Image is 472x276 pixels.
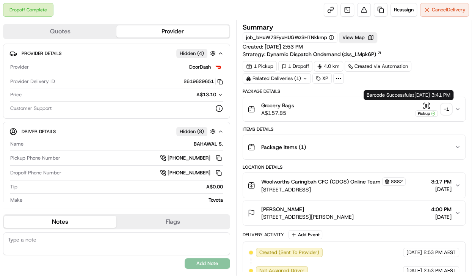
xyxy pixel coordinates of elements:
div: 1 Dropoff [278,61,312,72]
button: Hidden (8) [176,127,218,136]
span: DoorDash [189,64,211,71]
span: Hidden ( 8 ) [180,128,204,135]
span: Customer Support [10,105,52,112]
span: A$157.85 [261,109,294,117]
span: Provider Details [22,50,61,56]
div: Package Details [243,88,466,94]
div: Related Deliveries (1) [243,73,311,84]
div: XP [312,73,332,84]
span: 8882 [391,179,403,185]
div: Delivery Activity [243,232,284,238]
button: Grocery BagsA$157.85Pickup+1 [243,97,466,121]
span: Woolworths Caringbah CFC (CDOS) Online Team [261,178,381,185]
div: BAHAWAL S. [27,141,223,147]
h3: Summary [243,24,273,31]
span: [PHONE_NUMBER] [168,169,210,176]
span: [PERSON_NAME] [261,205,304,213]
button: 2619629651 [183,78,223,85]
button: Provider DetailsHidden (4) [9,47,224,60]
span: [DATE] [406,249,422,256]
span: 2:53 PM AEST [423,267,456,274]
button: A$13.10 [156,91,223,98]
a: [PHONE_NUMBER] [160,154,223,162]
span: [STREET_ADDRESS] [261,186,406,193]
span: Tip [10,183,17,190]
button: job_bHuW7SFyuHUGWzSHTNkkmp [246,34,334,41]
div: 1 Pickup [243,61,277,72]
span: [DATE] [431,213,452,221]
span: [DATE] [406,267,422,274]
span: Hidden ( 4 ) [180,50,204,57]
span: Provider [10,64,29,71]
span: Package Items ( 1 ) [261,143,306,151]
button: Provider [116,25,229,38]
div: Pickup [415,110,438,117]
div: A$0.00 [20,183,223,190]
img: doordash_logo_v2.png [214,63,223,72]
div: Barcode Successful [364,90,453,100]
span: A$13.10 [196,91,216,98]
span: at [DATE] 3:41 PM [410,92,450,98]
a: Created via Automation [345,61,411,72]
span: Reassign [394,6,414,13]
button: [PERSON_NAME][STREET_ADDRESS][PERSON_NAME]4:00 PM[DATE] [243,201,466,225]
span: Name [10,141,24,147]
button: Quotes [4,25,116,38]
span: Provider Delivery ID [10,78,55,85]
button: Flags [116,216,229,228]
span: Driver Details [22,129,56,135]
span: Price [10,91,22,98]
span: 3:17 PM [431,178,452,185]
div: + 1 [441,104,452,114]
span: [STREET_ADDRESS][PERSON_NAME] [261,213,354,221]
div: Items Details [243,126,466,132]
button: Package Items (1) [243,135,466,159]
span: Grocery Bags [261,102,294,109]
span: Dropoff Phone Number [10,169,61,176]
button: Pickup+1 [415,102,452,117]
span: [PHONE_NUMBER] [168,155,210,162]
button: Driver DetailsHidden (8) [9,125,224,138]
span: [DATE] 2:53 PM [265,43,303,50]
span: Created (Sent To Provider) [259,249,319,256]
span: Created: [243,43,303,50]
div: Strategy: [243,50,382,58]
button: Notes [4,216,116,228]
button: Pickup [415,102,438,117]
span: Make [10,197,22,204]
span: 2:53 PM AEST [423,249,456,256]
div: 4.0 km [314,61,343,72]
button: Add Event [289,230,322,239]
span: Not Assigned Driver [259,267,304,274]
span: 4:00 PM [431,205,452,213]
div: Location Details [243,164,466,170]
span: Pickup Phone Number [10,155,60,162]
button: CancelDelivery [420,3,469,17]
span: [DATE] [431,185,452,193]
a: Dynamic Dispatch Ondemand (dss_LMpk6P) [267,50,382,58]
button: Reassign [390,3,417,17]
span: Dynamic Dispatch Ondemand (dss_LMpk6P) [267,50,376,58]
button: View Map [339,32,377,43]
button: Woolworths Caringbah CFC (CDOS) Online Team8882[STREET_ADDRESS]3:17 PM[DATE] [243,173,466,198]
a: [PHONE_NUMBER] [160,169,223,177]
div: Toyota [25,197,223,204]
button: Hidden (4) [176,49,218,58]
span: Cancel Delivery [432,6,466,13]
